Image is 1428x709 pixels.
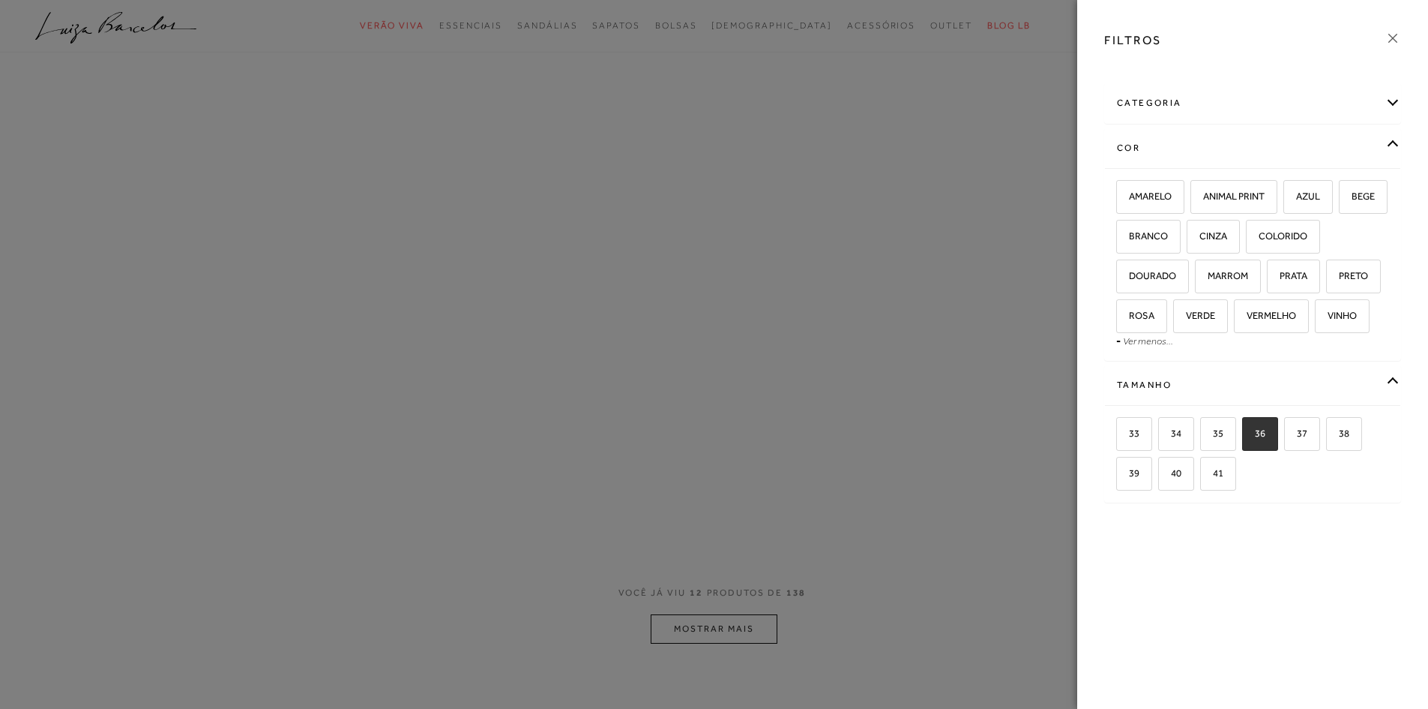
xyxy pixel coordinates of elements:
[1232,311,1247,326] input: VERMELHO
[1114,191,1129,206] input: AMARELO
[1244,231,1259,246] input: COLORIDO
[1156,468,1171,483] input: 40
[1328,270,1368,281] span: PRETO
[1265,271,1280,286] input: PRATA
[1198,428,1213,443] input: 35
[1188,191,1203,206] input: ANIMAL PRINT
[1202,428,1223,439] span: 35
[1282,428,1297,443] input: 37
[1160,467,1181,479] span: 40
[1118,428,1139,439] span: 33
[1316,310,1357,321] span: VINHO
[1244,428,1265,439] span: 36
[1202,467,1223,479] span: 41
[1118,310,1154,321] span: ROSA
[1268,270,1307,281] span: PRATA
[1337,191,1352,206] input: BEGE
[1123,335,1173,347] a: Ver menos...
[1285,191,1320,202] span: AZUL
[1118,191,1172,202] span: AMARELO
[1313,311,1328,326] input: VINHO
[1116,335,1121,347] span: -
[1171,311,1186,326] input: VERDE
[1281,191,1296,206] input: AZUL
[1114,231,1129,246] input: BRANCO
[1198,468,1213,483] input: 41
[1118,270,1176,281] span: DOURADO
[1114,271,1129,286] input: DOURADO
[1114,311,1129,326] input: ROSA
[1105,83,1400,123] div: categoria
[1324,271,1339,286] input: PRETO
[1184,231,1199,246] input: CINZA
[1247,230,1307,242] span: COLORIDO
[1188,230,1227,242] span: CINZA
[1114,428,1129,443] input: 33
[1192,191,1265,202] span: ANIMAL PRINT
[1324,428,1339,443] input: 38
[1156,428,1171,443] input: 34
[1196,270,1248,281] span: MARROM
[1160,428,1181,439] span: 34
[1193,271,1208,286] input: MARROM
[1104,32,1162,49] h3: FILTROS
[1286,428,1307,439] span: 37
[1118,467,1139,479] span: 39
[1105,365,1400,405] div: Tamanho
[1175,310,1215,321] span: VERDE
[1340,191,1375,202] span: BEGE
[1114,468,1129,483] input: 39
[1235,310,1296,321] span: VERMELHO
[1105,128,1400,168] div: cor
[1328,428,1349,439] span: 38
[1240,428,1255,443] input: 36
[1118,230,1168,242] span: BRANCO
